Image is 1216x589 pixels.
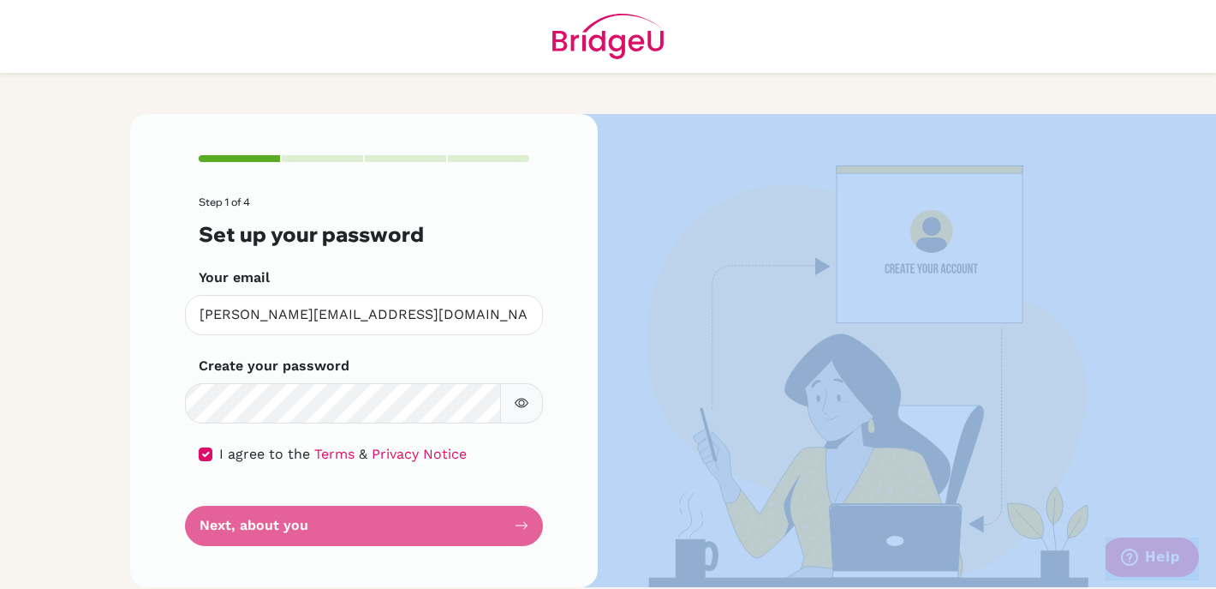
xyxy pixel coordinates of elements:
[199,222,529,247] h3: Set up your password
[372,446,467,462] a: Privacy Notice
[199,267,270,288] label: Your email
[359,446,367,462] span: &
[199,356,349,376] label: Create your password
[314,446,355,462] a: Terms
[185,295,543,335] input: Insert your email*
[219,446,310,462] span: I agree to the
[1106,538,1199,580] iframe: Opens a widget where you can find more information
[199,195,250,208] span: Step 1 of 4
